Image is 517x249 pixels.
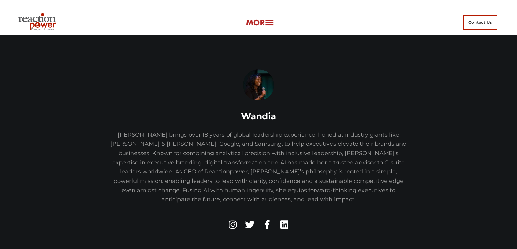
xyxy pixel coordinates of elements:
span: Contact Us [463,15,497,30]
p: [PERSON_NAME] brings over 18 years of global leadership experience, honed at industry giants like... [62,130,455,205]
a: Wandia [241,111,276,121]
a: Contact Us [459,10,501,35]
img: Executive Branding | Personal Branding Agency [16,11,61,34]
img: more-btn.png [246,19,274,26]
